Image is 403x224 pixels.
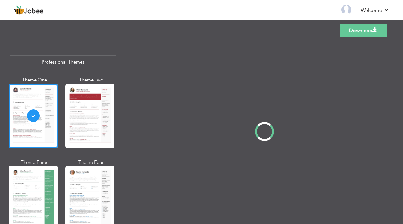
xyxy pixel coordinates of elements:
img: jobee.io [14,5,24,15]
img: Profile Img [341,5,351,15]
span: Jobee [24,8,44,15]
a: Download [340,24,387,37]
a: Welcome [361,7,389,14]
a: Jobee [14,5,44,15]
